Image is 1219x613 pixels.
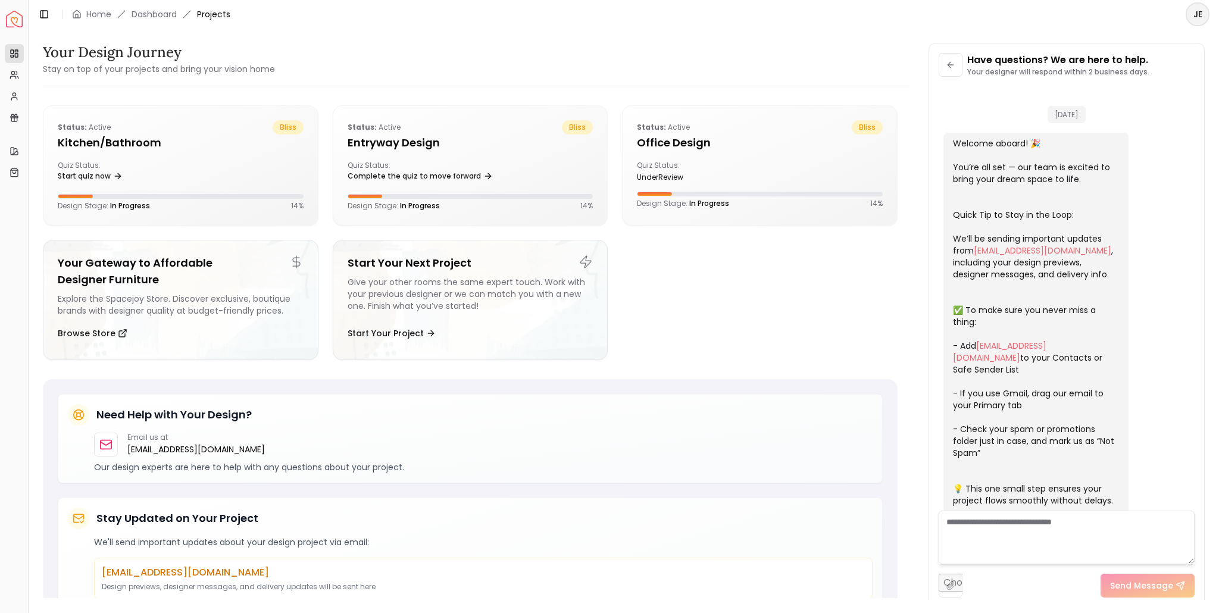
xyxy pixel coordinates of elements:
[348,120,401,135] p: active
[58,201,150,211] p: Design Stage:
[6,11,23,27] a: Spacejoy
[96,510,258,527] h5: Stay Updated on Your Project
[58,321,127,345] button: Browse Store
[870,199,883,208] p: 14 %
[852,120,883,135] span: bliss
[127,442,265,456] a: [EMAIL_ADDRESS][DOMAIN_NAME]
[110,201,150,211] span: In Progress
[1048,106,1086,123] span: [DATE]
[967,53,1149,67] p: Have questions? We are here to help.
[967,67,1149,77] p: Your designer will respond within 2 business days.
[6,11,23,27] img: Spacejoy Logo
[637,135,883,151] h5: Office design
[58,135,304,151] h5: Kitchen/Bathroom
[1186,2,1209,26] button: JE
[94,461,873,473] p: Our design experts are here to help with any questions about your project.
[348,168,493,184] a: Complete the quiz to move forward
[348,201,440,211] p: Design Stage:
[637,161,755,182] div: Quiz Status:
[132,8,177,20] a: Dashboard
[348,321,436,345] button: Start Your Project
[953,340,1046,364] a: [EMAIL_ADDRESS][DOMAIN_NAME]
[43,63,275,75] small: Stay on top of your projects and bring your vision home
[72,8,230,20] nav: breadcrumb
[348,161,465,184] div: Quiz Status:
[96,406,252,423] h5: Need Help with Your Design?
[197,8,230,20] span: Projects
[58,293,304,317] div: Explore the Spacejoy Store. Discover exclusive, boutique brands with designer quality at budget-f...
[58,122,87,132] b: Status:
[348,255,593,271] h5: Start Your Next Project
[348,276,593,317] div: Give your other rooms the same expert touch. Work with your previous designer or we can match you...
[43,240,318,360] a: Your Gateway to Affordable Designer FurnitureExplore the Spacejoy Store. Discover exclusive, bout...
[86,8,111,20] a: Home
[94,536,873,548] p: We'll send important updates about your design project via email:
[58,161,176,184] div: Quiz Status:
[637,120,690,135] p: active
[127,433,265,442] p: Email us at
[58,255,304,288] h5: Your Gateway to Affordable Designer Furniture
[348,122,377,132] b: Status:
[43,43,275,62] h3: Your Design Journey
[580,201,593,211] p: 14 %
[348,135,593,151] h5: entryway design
[333,240,608,360] a: Start Your Next ProjectGive your other rooms the same expert touch. Work with your previous desig...
[689,198,729,208] span: In Progress
[58,120,111,135] p: active
[102,565,865,580] p: [EMAIL_ADDRESS][DOMAIN_NAME]
[562,120,593,135] span: bliss
[102,582,865,592] p: Design previews, designer messages, and delivery updates will be sent here
[1187,4,1208,25] span: JE
[637,199,729,208] p: Design Stage:
[291,201,304,211] p: 14 %
[637,122,666,132] b: Status:
[400,201,440,211] span: In Progress
[58,168,123,184] a: Start quiz now
[637,173,755,182] div: underReview
[974,245,1111,257] a: [EMAIL_ADDRESS][DOMAIN_NAME]
[273,120,304,135] span: bliss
